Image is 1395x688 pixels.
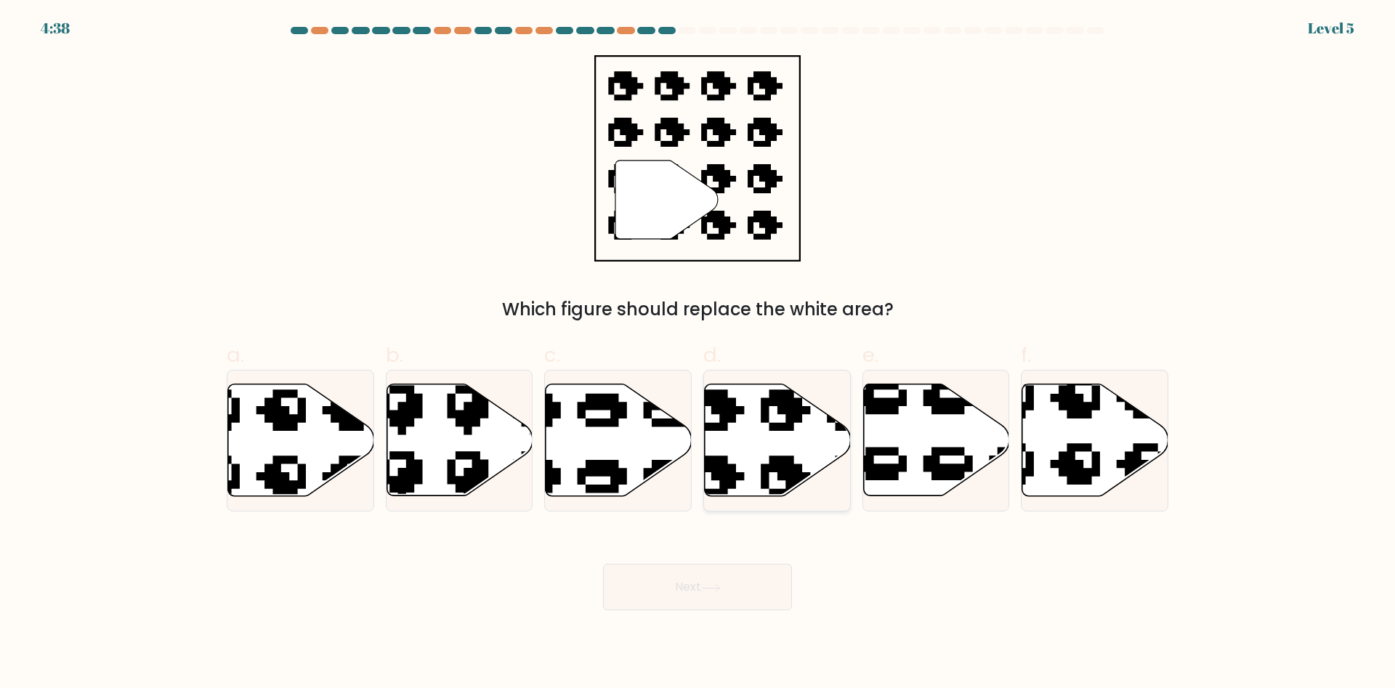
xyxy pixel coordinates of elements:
[235,296,1160,323] div: Which figure should replace the white area?
[703,341,721,369] span: d.
[386,341,403,369] span: b.
[227,341,244,369] span: a.
[862,341,878,369] span: e.
[544,341,560,369] span: c.
[615,161,718,239] g: "
[1021,341,1031,369] span: f.
[41,17,70,39] div: 4:38
[1308,17,1354,39] div: Level 5
[603,564,792,610] button: Next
